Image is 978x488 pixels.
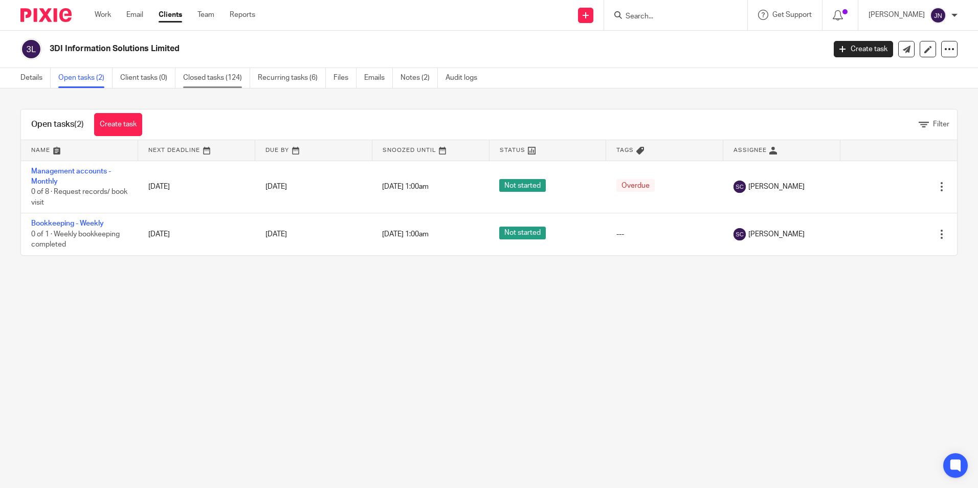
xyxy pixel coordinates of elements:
[499,179,546,192] span: Not started
[138,213,255,255] td: [DATE]
[265,231,287,238] span: [DATE]
[499,227,546,239] span: Not started
[733,228,746,240] img: svg%3E
[748,229,805,239] span: [PERSON_NAME]
[733,181,746,193] img: svg%3E
[382,183,429,190] span: [DATE] 1:00am
[183,68,250,88] a: Closed tasks (124)
[20,38,42,60] img: svg%3E
[616,229,713,239] div: ---
[31,188,127,206] span: 0 of 8 · Request records/ book visit
[869,10,925,20] p: [PERSON_NAME]
[94,113,142,136] a: Create task
[616,179,655,192] span: Overdue
[197,10,214,20] a: Team
[95,10,111,20] a: Work
[58,68,113,88] a: Open tasks (2)
[772,11,812,18] span: Get Support
[930,7,946,24] img: svg%3E
[265,183,287,190] span: [DATE]
[748,182,805,192] span: [PERSON_NAME]
[120,68,175,88] a: Client tasks (0)
[834,41,893,57] a: Create task
[20,8,72,22] img: Pixie
[933,121,949,128] span: Filter
[74,120,84,128] span: (2)
[258,68,326,88] a: Recurring tasks (6)
[159,10,182,20] a: Clients
[50,43,664,54] h2: 3DI Information Solutions Limited
[616,147,634,153] span: Tags
[31,220,104,227] a: Bookkeeping - Weekly
[31,168,111,185] a: Management accounts - Monthly
[126,10,143,20] a: Email
[446,68,485,88] a: Audit logs
[31,231,120,249] span: 0 of 1 · Weekly bookkeeping completed
[334,68,357,88] a: Files
[138,161,255,213] td: [DATE]
[230,10,255,20] a: Reports
[383,147,436,153] span: Snoozed Until
[20,68,51,88] a: Details
[625,12,717,21] input: Search
[382,231,429,238] span: [DATE] 1:00am
[500,147,525,153] span: Status
[364,68,393,88] a: Emails
[401,68,438,88] a: Notes (2)
[31,119,84,130] h1: Open tasks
